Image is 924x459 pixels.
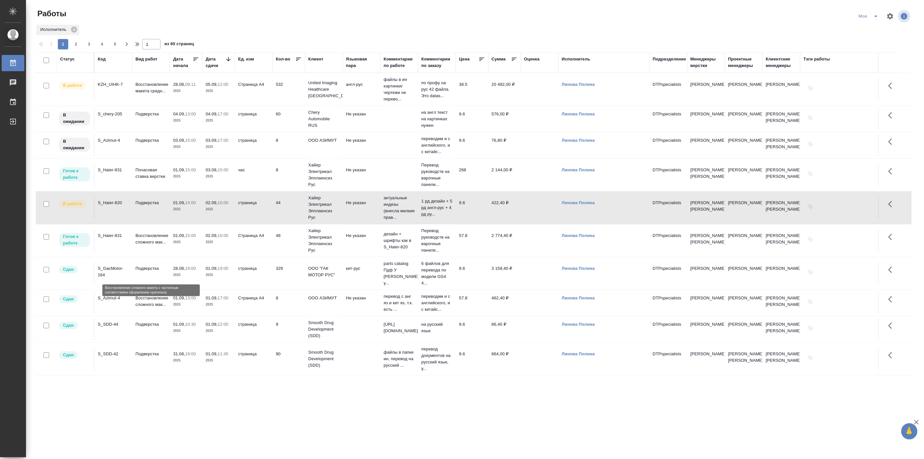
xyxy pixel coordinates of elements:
[84,41,94,47] span: 3
[488,78,521,101] td: 20 482,00 ₽
[135,295,167,308] p: Восстановление сложного мак...
[456,229,488,252] td: 57.8
[173,111,185,116] p: 04.09,
[649,292,687,314] td: DTPspecialists
[725,196,763,219] td: [PERSON_NAME]
[384,195,415,221] p: актуальные индизы (внесла мелкие прав...
[206,272,232,278] p: 2025
[173,351,185,356] p: 31.08,
[173,239,199,245] p: 2025
[98,232,129,239] div: S_Haier-831
[98,295,129,301] div: S_Azimut-4
[206,167,218,172] p: 03.09,
[218,322,228,327] p: 12:00
[63,138,86,151] p: В ожидании
[803,81,818,96] button: Добавить тэги
[206,117,232,124] p: 2025
[884,348,900,363] button: Здесь прячутся важные кнопки
[649,348,687,370] td: DTPspecialists
[173,322,185,327] p: 01.09,
[110,39,120,49] button: 5
[690,232,722,245] p: [PERSON_NAME], [PERSON_NAME]
[343,292,380,314] td: Не указан
[164,40,194,49] span: из 60 страниц
[98,81,129,88] div: KZH_UIHK-7
[206,111,218,116] p: 04.09,
[71,41,81,47] span: 2
[98,167,129,173] div: S_Haier-831
[456,108,488,130] td: 9.6
[763,348,800,370] td: [PERSON_NAME], [PERSON_NAME]
[562,111,595,116] a: Линова Полина
[562,351,595,356] a: Линова Полина
[488,375,521,398] td: 4 620,00 ₽
[763,375,800,398] td: [PERSON_NAME], [PERSON_NAME]
[343,78,380,101] td: англ-рус
[173,144,199,150] p: 2025
[562,138,595,143] a: Линова Полина
[562,200,595,205] a: Линова Полина
[562,82,595,87] a: Линова Полина
[173,301,199,308] p: 2025
[763,262,800,285] td: [PERSON_NAME]
[488,292,521,314] td: 462,40 ₽
[185,111,196,116] p: 13:00
[235,196,273,219] td: страница
[456,318,488,341] td: 9.6
[273,164,305,186] td: 8
[308,56,323,62] div: Клиент
[173,56,193,69] div: Дата начала
[63,296,74,302] p: Сдан
[63,322,74,329] p: Сдан
[235,108,273,130] td: страница
[273,375,305,398] td: 120
[273,318,305,341] td: 9
[58,351,91,360] div: Менеджер проверил работу исполнителя, передает ее на следующий этап
[206,173,232,180] p: 2025
[456,375,488,398] td: 38.5
[63,112,86,125] p: В ожидании
[185,167,196,172] p: 15:00
[690,295,722,301] p: [PERSON_NAME]
[235,134,273,157] td: страница
[725,108,763,130] td: [PERSON_NAME]
[235,292,273,314] td: Страница А4
[308,109,340,129] p: Chery Automobile RUS
[884,164,900,179] button: Здесь прячутся важные кнопки
[562,322,595,327] a: Линова Полина
[690,321,722,328] p: [PERSON_NAME]
[456,292,488,314] td: 57.8
[238,56,254,62] div: Ед. изм
[690,167,722,180] p: [PERSON_NAME], [PERSON_NAME]
[346,56,377,69] div: Языковая пара
[690,200,722,213] p: [PERSON_NAME], [PERSON_NAME]
[384,260,415,286] p: parts catalog Пдф У [PERSON_NAME] у...
[173,138,185,143] p: 03.09,
[856,11,882,21] div: split button
[384,321,415,334] p: [URL][DOMAIN_NAME]..
[308,295,340,301] p: ООО АЗИМУТ
[58,265,91,274] div: Менеджер проверил работу исполнителя, передает ее на следующий этап
[384,349,415,369] p: файлы в папке ин, перевод на русский ...
[63,233,86,246] p: Готов к работе
[803,351,818,365] button: Добавить тэги
[58,111,91,126] div: Исполнитель назначен, приступать к работе пока рано
[63,266,74,273] p: Сдан
[63,82,82,89] p: В работе
[763,196,800,219] td: [PERSON_NAME], [PERSON_NAME]
[173,173,199,180] p: 2025
[173,206,199,213] p: 2025
[649,164,687,186] td: DTPspecialists
[384,231,415,250] p: дизайн + шрифты как в S_Haier-820
[421,346,453,372] p: перевод документов на русский язык, у...
[456,164,488,186] td: 268
[98,265,129,278] div: S_GacMotor-164
[898,10,912,22] span: Посмотреть информацию
[456,262,488,285] td: 9.6
[135,81,167,94] p: Восстановление макета средн...
[206,266,218,271] p: 01.09,
[649,229,687,252] td: DTPspecialists
[206,322,218,327] p: 01.09,
[763,134,800,157] td: [PERSON_NAME], [PERSON_NAME]
[562,167,595,172] a: Линова Полина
